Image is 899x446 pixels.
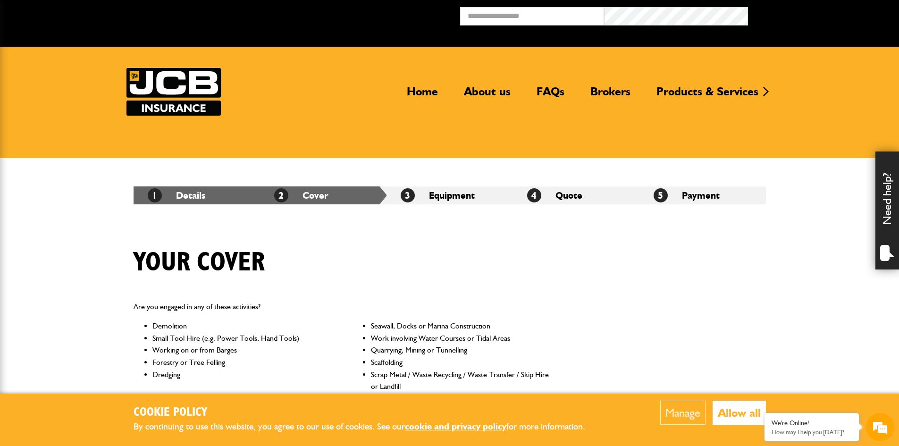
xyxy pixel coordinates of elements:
[152,320,331,332] li: Demolition
[639,186,766,204] li: Payment
[371,344,550,356] li: Quarrying, Mining or Tunnelling
[152,356,331,369] li: Forestry or Tree Felling
[713,401,766,425] button: Allow all
[649,84,765,106] a: Products & Services
[583,84,638,106] a: Brokers
[152,369,331,393] li: Dredging
[371,369,550,393] li: Scrap Metal / Waste Recycling / Waste Transfer / Skip Hire or Landfill
[772,429,852,436] p: How may I help you today?
[529,84,571,106] a: FAQs
[371,356,550,369] li: Scaffolding
[274,188,288,202] span: 2
[126,68,221,116] a: JCB Insurance Services
[875,151,899,269] div: Need help?
[772,419,852,427] div: We're Online!
[134,405,601,420] h2: Cookie Policy
[513,186,639,204] li: Quote
[386,186,513,204] li: Equipment
[527,188,541,202] span: 4
[654,188,668,202] span: 5
[401,188,415,202] span: 3
[134,301,550,313] p: Are you engaged in any of these activities?
[405,421,506,432] a: cookie and privacy policy
[371,332,550,345] li: Work involving Water Courses or Tidal Areas
[134,420,601,434] p: By continuing to use this website, you agree to our use of cookies. See our for more information.
[152,332,331,345] li: Small Tool Hire (e.g. Power Tools, Hand Tools)
[152,393,331,405] li: Road Surfacing including the use of Hot Tar or Asphalt
[152,344,331,356] li: Working on or from Barges
[148,188,162,202] span: 1
[400,84,445,106] a: Home
[457,84,518,106] a: About us
[260,186,386,204] li: Cover
[748,7,892,22] button: Broker Login
[148,190,205,201] a: 1Details
[371,320,550,332] li: Seawall, Docks or Marina Construction
[126,68,221,116] img: JCB Insurance Services logo
[660,401,706,425] button: Manage
[134,247,265,278] h1: Your cover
